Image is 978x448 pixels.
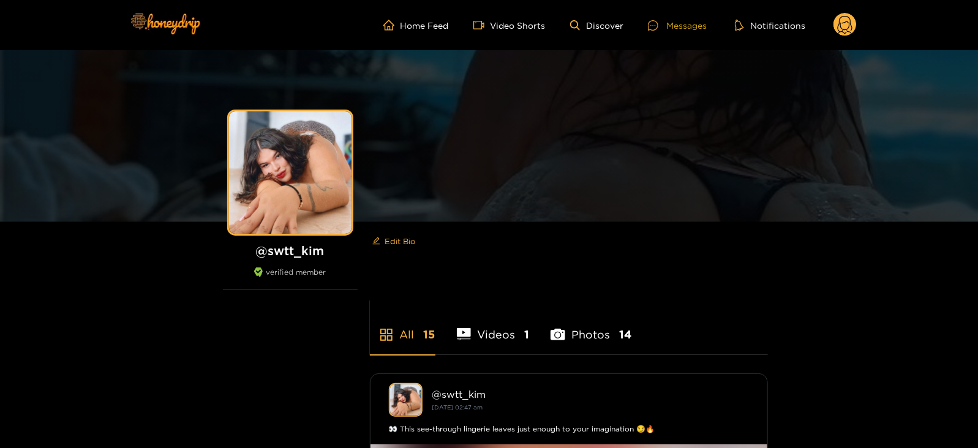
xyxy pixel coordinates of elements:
[551,299,631,354] li: Photos
[223,243,358,258] h1: @ swtt_kim
[457,299,530,354] li: Videos
[383,20,449,31] a: Home Feed
[424,327,435,342] span: 15
[389,423,749,435] div: 👀 This see-through lingerie leaves just enough to your imagination 😏🔥
[524,327,529,342] span: 1
[372,237,380,246] span: edit
[648,18,707,32] div: Messages
[432,389,749,400] div: @ swtt_kim
[379,327,394,342] span: appstore
[570,20,623,31] a: Discover
[432,404,483,411] small: [DATE] 02:47 am
[473,20,491,31] span: video-camera
[223,267,358,290] div: verified member
[383,20,401,31] span: home
[473,20,546,31] a: Video Shorts
[370,231,418,251] button: editEdit Bio
[619,327,631,342] span: 14
[389,383,423,417] img: swtt_kim
[731,19,809,31] button: Notifications
[385,235,416,247] span: Edit Bio
[370,299,435,354] li: All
